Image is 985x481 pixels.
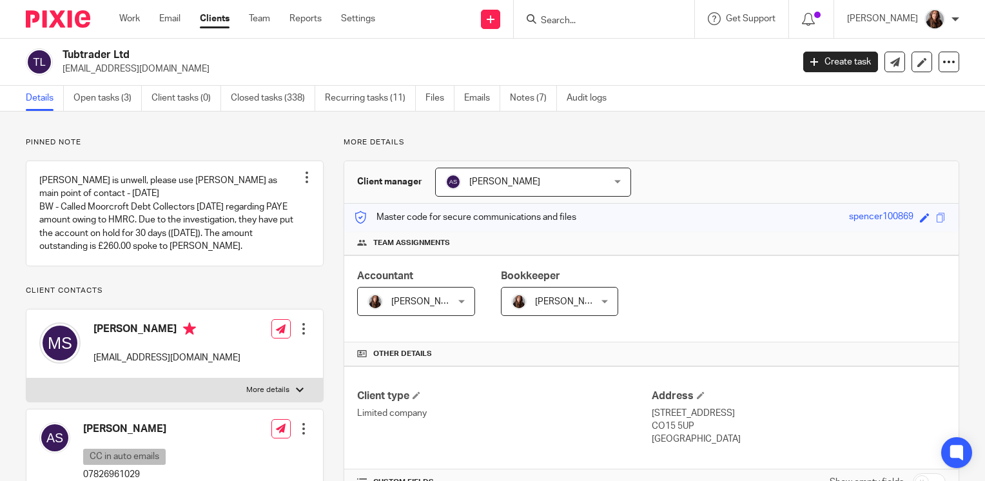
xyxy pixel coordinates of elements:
[803,52,878,72] a: Create task
[83,422,230,436] h4: [PERSON_NAME]
[425,86,454,111] a: Files
[119,12,140,25] a: Work
[83,468,230,481] p: 07826961029
[924,9,945,30] img: IMG_0011.jpg
[652,433,946,446] p: [GEOGRAPHIC_DATA]
[289,12,322,25] a: Reports
[151,86,221,111] a: Client tasks (0)
[93,322,240,339] h4: [PERSON_NAME]
[373,238,450,248] span: Team assignments
[445,174,461,190] img: svg%3E
[246,385,289,395] p: More details
[231,86,315,111] a: Closed tasks (338)
[39,422,70,453] img: svg%3E
[652,420,946,433] p: CO15 5UP
[357,175,422,188] h3: Client manager
[26,10,90,28] img: Pixie
[354,211,576,224] p: Master code for secure communications and files
[357,271,413,281] span: Accountant
[367,294,383,309] img: IMG_0011.jpg
[325,86,416,111] a: Recurring tasks (11)
[847,12,918,25] p: [PERSON_NAME]
[357,407,651,420] p: Limited company
[652,389,946,403] h4: Address
[726,14,775,23] span: Get Support
[26,286,324,296] p: Client contacts
[341,12,375,25] a: Settings
[63,48,639,62] h2: Tubtrader Ltd
[501,271,560,281] span: Bookkeeper
[567,86,616,111] a: Audit logs
[73,86,142,111] a: Open tasks (3)
[391,297,462,306] span: [PERSON_NAME]
[373,349,432,359] span: Other details
[357,389,651,403] h4: Client type
[26,48,53,75] img: svg%3E
[200,12,229,25] a: Clients
[535,297,606,306] span: [PERSON_NAME]
[83,449,166,465] p: CC in auto emails
[344,137,959,148] p: More details
[511,294,527,309] img: IMG_0011.jpg
[39,322,81,364] img: svg%3E
[510,86,557,111] a: Notes (7)
[183,322,196,335] i: Primary
[63,63,784,75] p: [EMAIL_ADDRESS][DOMAIN_NAME]
[652,407,946,420] p: [STREET_ADDRESS]
[26,137,324,148] p: Pinned note
[93,351,240,364] p: [EMAIL_ADDRESS][DOMAIN_NAME]
[540,15,656,27] input: Search
[464,86,500,111] a: Emails
[159,12,180,25] a: Email
[849,210,913,225] div: spencer100869
[249,12,270,25] a: Team
[26,86,64,111] a: Details
[469,177,540,186] span: [PERSON_NAME]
